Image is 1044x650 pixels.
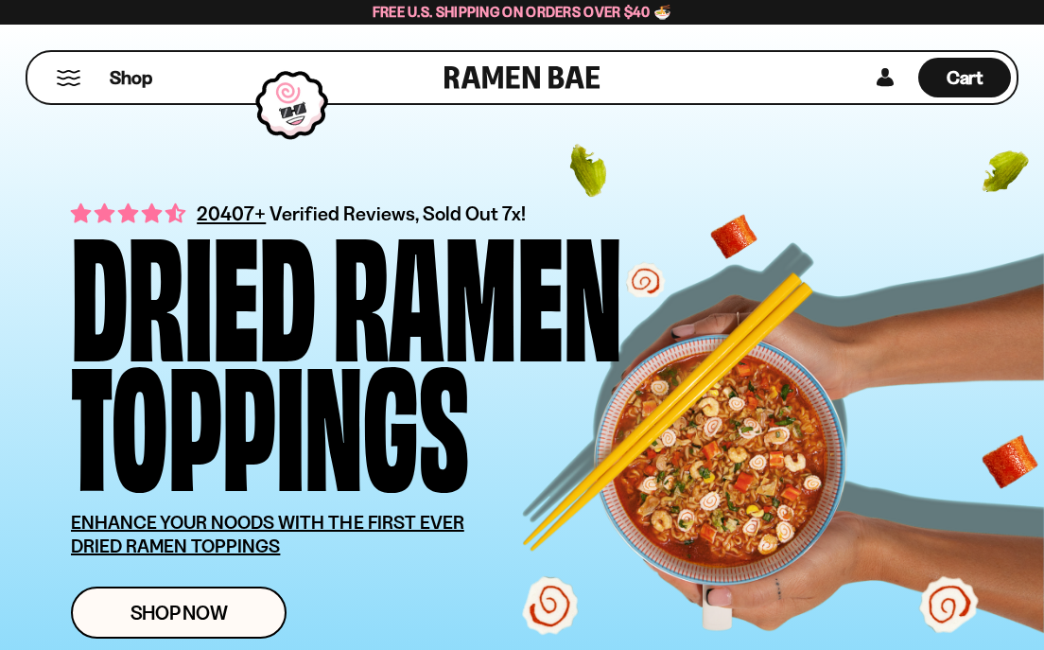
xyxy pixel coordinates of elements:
[71,511,464,557] u: ENHANCE YOUR NOODS WITH THE FIRST EVER DRIED RAMEN TOPPINGS
[71,223,316,353] div: Dried
[130,603,228,623] span: Shop Now
[71,587,287,639] a: Shop Now
[947,66,983,89] span: Cart
[71,353,469,483] div: Toppings
[56,70,81,86] button: Mobile Menu Trigger
[110,58,152,97] a: Shop
[110,65,152,91] span: Shop
[373,3,672,21] span: Free U.S. Shipping on Orders over $40 🍜
[918,52,1011,103] div: Cart
[333,223,622,353] div: Ramen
